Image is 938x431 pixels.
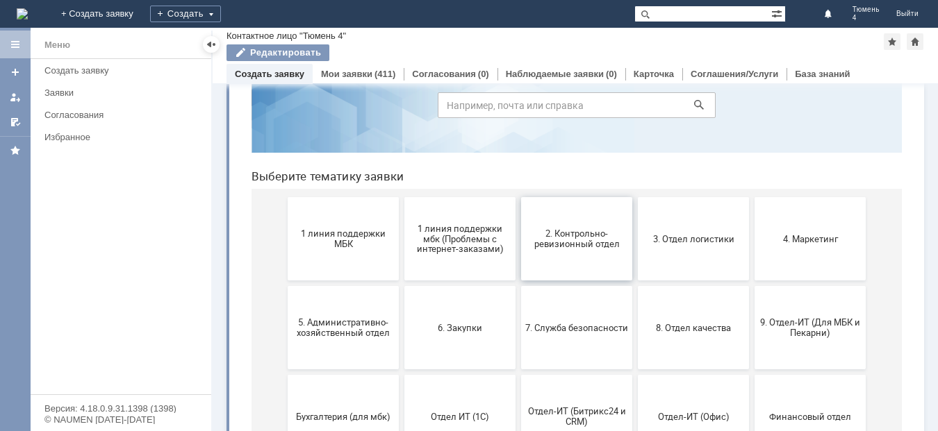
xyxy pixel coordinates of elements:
[853,6,880,14] span: Тюмень
[281,255,392,339] button: 7. Служба безопасности
[402,203,504,213] span: 3. Отдел логистики
[634,69,674,79] a: Карточка
[44,87,203,98] div: Заявки
[203,36,220,53] div: Скрыть меню
[907,33,923,50] div: Сделать домашней страницей
[17,8,28,19] img: logo
[884,33,900,50] div: Добавить в избранное
[44,415,197,424] div: © NAUMEN [DATE]-[DATE]
[514,167,625,250] button: 4. Маркетинг
[164,255,275,339] button: 6. Закупки
[44,65,203,76] div: Создать заявку
[168,380,271,391] span: Отдел ИТ (1С)
[281,344,392,428] button: Отдел-ИТ (Битрикс24 и CRM)
[606,69,617,79] div: (0)
[514,344,625,428] button: Финансовый отдел
[51,198,154,219] span: 1 линия поддержки МБК
[412,69,476,79] a: Согласования
[39,82,208,103] a: Заявки
[281,167,392,250] button: 2. Контрольно-ревизионный отдел
[518,203,621,213] span: 4. Маркетинг
[39,104,208,126] a: Согласования
[44,110,203,120] div: Согласования
[506,69,604,79] a: Наблюдаемые заявки
[197,34,475,48] label: Воспользуйтесь поиском
[285,198,388,219] span: 2. Контрольно-ревизионный отдел
[44,37,70,53] div: Меню
[11,139,661,153] header: Выберите тематику заявки
[47,167,158,250] button: 1 линия поддержки МБК
[197,62,475,87] input: Например, почта или справка
[402,380,504,391] span: Отдел-ИТ (Офис)
[164,167,275,250] button: 1 линия поддержки мбк (Проблемы с интернет-заказами)
[518,380,621,391] span: Финансовый отдел
[375,69,395,79] div: (411)
[168,291,271,302] span: 6. Закупки
[795,69,850,79] a: База знаний
[39,60,208,81] a: Создать заявку
[691,69,778,79] a: Соглашения/Услуги
[285,375,388,396] span: Отдел-ИТ (Битрикс24 и CRM)
[4,86,26,108] a: Мои заявки
[47,344,158,428] button: Бухгалтерия (для мбк)
[168,192,271,223] span: 1 линия поддержки мбк (Проблемы с интернет-заказами)
[47,255,158,339] button: 5. Административно-хозяйственный отдел
[397,255,509,339] button: 8. Отдел качества
[150,6,221,22] div: Создать
[397,167,509,250] button: 3. Отдел логистики
[227,31,346,41] div: Контактное лицо "Тюмень 4"
[4,61,26,83] a: Создать заявку
[397,344,509,428] button: Отдел-ИТ (Офис)
[51,380,154,391] span: Бухгалтерия (для мбк)
[518,287,621,307] span: 9. Отдел-ИТ (Для МБК и Пекарни)
[4,111,26,133] a: Мои согласования
[478,69,489,79] div: (0)
[514,255,625,339] button: 9. Отдел-ИТ (Для МБК и Пекарни)
[235,69,304,79] a: Создать заявку
[771,6,785,19] span: Расширенный поиск
[51,287,154,307] span: 5. Административно-хозяйственный отдел
[853,14,880,22] span: 4
[44,132,188,142] div: Избранное
[321,69,372,79] a: Мои заявки
[285,291,388,302] span: 7. Служба безопасности
[17,8,28,19] a: Перейти на домашнюю страницу
[402,291,504,302] span: 8. Отдел качества
[164,344,275,428] button: Отдел ИТ (1С)
[44,404,197,413] div: Версия: 4.18.0.9.31.1398 (1398)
